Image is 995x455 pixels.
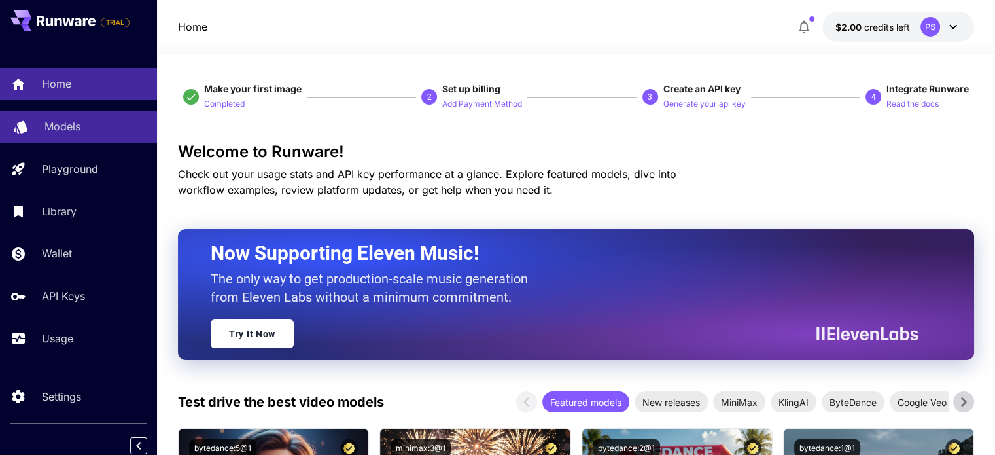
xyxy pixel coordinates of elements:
button: $2.00PS [822,12,974,42]
div: PS [920,17,940,37]
div: MiniMax [713,391,765,412]
span: Check out your usage stats and API key performance at a glance. Explore featured models, dive int... [178,168,676,196]
div: $2.00 [835,20,910,34]
p: 2 [427,91,432,103]
div: ByteDance [822,391,884,412]
span: Set up billing [442,83,500,94]
div: KlingAI [771,391,816,412]
div: Featured models [542,391,629,412]
span: Make your first image [204,83,302,94]
p: Models [44,118,80,134]
button: Collapse sidebar [130,437,147,454]
button: Read the docs [886,96,939,111]
p: Settings [42,389,81,405]
span: ByteDance [822,395,884,409]
span: MiniMax [713,395,765,409]
span: Integrate Runware [886,83,969,94]
p: Playground [42,161,98,177]
div: Google Veo [890,391,954,412]
span: New releases [635,395,708,409]
p: 4 [871,91,875,103]
span: KlingAI [771,395,816,409]
p: Library [42,204,77,219]
span: $2.00 [835,22,864,33]
div: New releases [635,391,708,412]
span: Create an API key [663,83,741,94]
p: Read the docs [886,98,939,111]
button: Completed [204,96,245,111]
p: Usage [42,331,73,346]
a: Home [178,19,207,35]
p: Home [42,76,71,92]
p: The only way to get production-scale music generation from Eleven Labs without a minimum commitment. [211,270,538,306]
p: 3 [648,91,652,103]
p: Completed [204,98,245,111]
button: Generate your api key [663,96,746,111]
span: credits left [864,22,910,33]
a: Try It Now [211,319,294,348]
span: TRIAL [101,18,129,27]
span: Featured models [542,395,629,409]
p: API Keys [42,288,85,304]
span: Google Veo [890,395,954,409]
p: Add Payment Method [442,98,522,111]
p: Test drive the best video models [178,392,384,412]
h2: Now Supporting Eleven Music! [211,241,909,266]
p: Generate your api key [663,98,746,111]
h3: Welcome to Runware! [178,143,974,161]
button: Add Payment Method [442,96,522,111]
p: Wallet [42,246,72,261]
span: Add your payment card to enable full platform functionality. [101,14,130,30]
nav: breadcrumb [178,19,207,35]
